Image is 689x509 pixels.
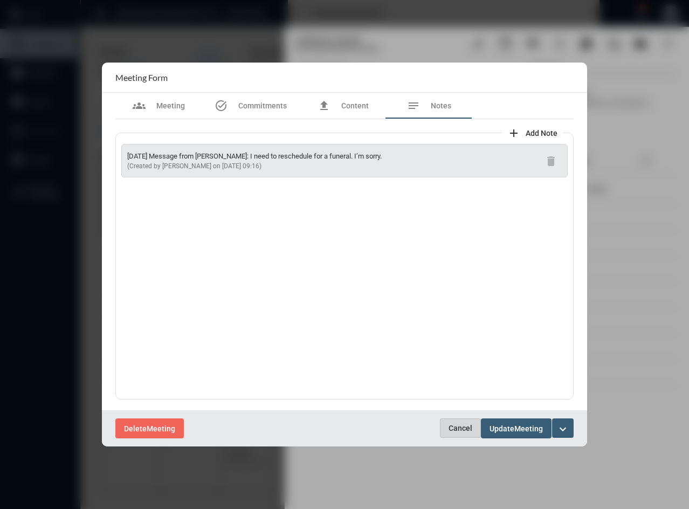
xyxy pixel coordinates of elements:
mat-icon: groups [133,99,146,112]
span: Update [490,424,514,433]
span: Cancel [449,424,472,432]
span: Content [341,101,369,110]
p: [DATE] Message from [PERSON_NAME]: I need to reschedule for a funeral. I’m sorry. [127,152,382,160]
mat-icon: notes [407,99,420,112]
span: Meeting [147,424,175,433]
mat-icon: delete [545,155,557,168]
span: Meeting [514,424,543,433]
span: Meeting [156,101,185,110]
span: Notes [431,101,451,110]
mat-icon: task_alt [215,99,228,112]
h2: Meeting Form [115,72,168,82]
button: UpdateMeeting [481,418,552,438]
span: Add Note [526,129,557,137]
span: Delete [124,424,147,433]
button: Cancel [440,418,481,438]
button: add note [502,122,563,143]
mat-icon: add [507,127,520,140]
mat-icon: file_upload [318,99,330,112]
span: Commitments [238,101,287,110]
mat-icon: expand_more [556,423,569,436]
button: DeleteMeeting [115,418,184,438]
span: (Created by [PERSON_NAME] on [DATE] 09:16) [127,162,261,170]
button: delete note [540,150,562,171]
